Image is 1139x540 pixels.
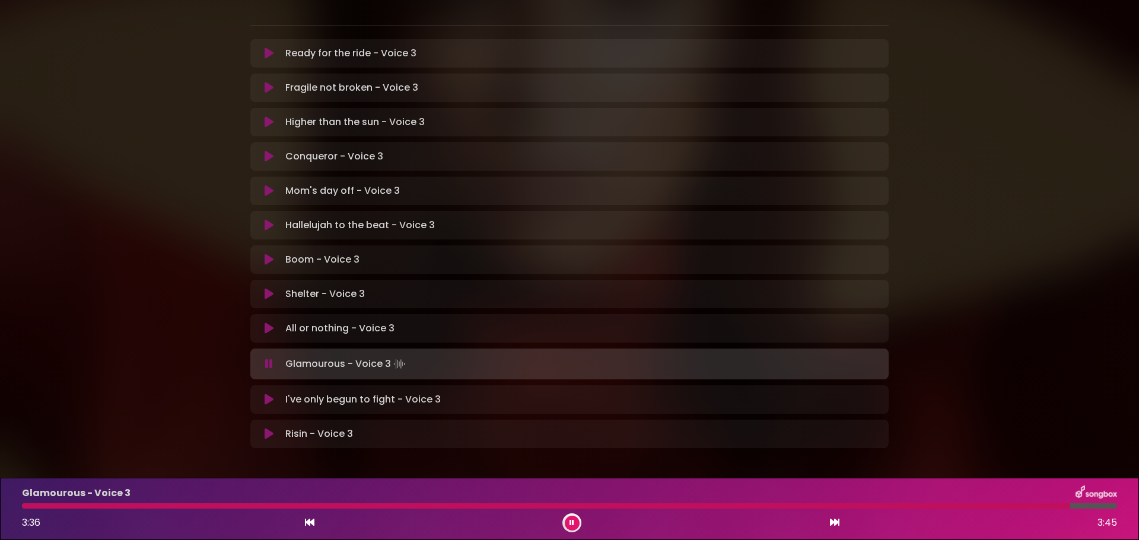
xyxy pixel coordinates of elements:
p: Ready for the ride - Voice 3 [285,46,416,60]
p: Glamourous - Voice 3 [285,356,408,372]
img: songbox-logo-white.png [1076,485,1117,501]
p: I've only begun to fight - Voice 3 [285,392,441,407]
p: Fragile not broken - Voice 3 [285,81,418,95]
p: Shelter - Voice 3 [285,287,365,301]
p: All or nothing - Voice 3 [285,321,394,335]
p: Conqueror - Voice 3 [285,149,383,164]
p: Boom - Voice 3 [285,253,359,267]
p: Hallelujah to the beat - Voice 3 [285,218,435,232]
p: Higher than the sun - Voice 3 [285,115,425,129]
p: Mom's day off - Voice 3 [285,184,400,198]
p: Glamourous - Voice 3 [22,486,131,500]
p: Risin - Voice 3 [285,427,353,441]
img: waveform4.gif [391,356,408,372]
